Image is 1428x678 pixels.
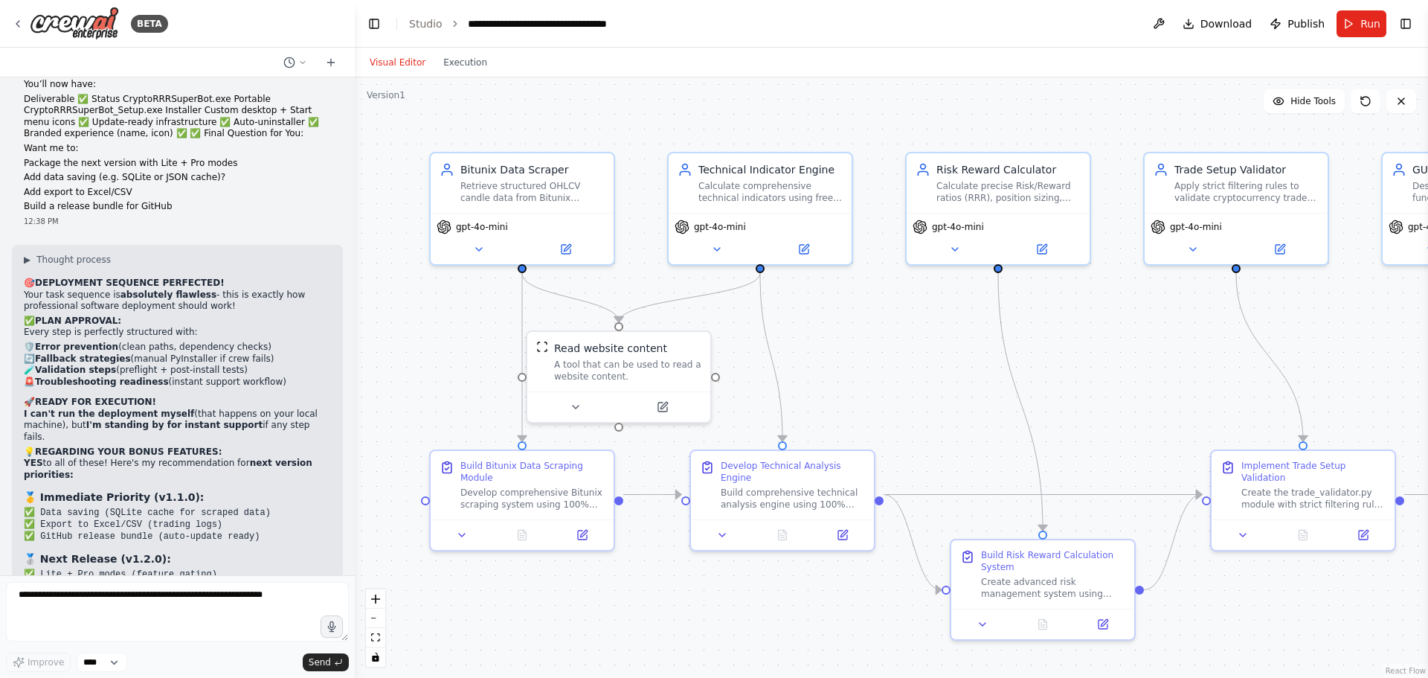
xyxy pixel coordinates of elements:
strong: Fallback strategies [35,354,131,364]
g: Edge from 74ebf321-3cae-49cd-bb5b-3f75735fc422 to fc31b532-44e7-4cd2-8a6e-9202f0ebe1d4 [515,273,530,441]
div: Technical Indicator Engine [698,162,843,177]
p: to all of these! Here's my recommendation for [24,458,331,481]
button: Execution [434,54,496,71]
span: gpt-4o-mini [456,221,508,233]
div: BETA [131,15,168,33]
li: 🚨 (instant support workflow) [24,377,331,388]
button: Open in side panel [524,240,608,258]
strong: absolutely flawless [120,290,216,300]
g: Edge from 4f0c015e-fd51-46f1-8edd-5af865766b02 to a3227b09-748c-4692-9f54-523f14f84a8c [1229,273,1310,441]
button: ▶Thought process [24,254,111,266]
div: Build comprehensive technical analysis engine using 100% free, open-source libraries. Install and... [721,487,865,511]
button: Switch to previous chat [277,54,313,71]
p: Package the next version with Lite + Pro modes [24,158,331,170]
div: Build Risk Reward Calculation SystemCreate advanced risk management system using quantitative fin... [950,539,1136,641]
strong: Troubleshooting readiness [35,377,169,387]
g: Edge from 74ebf321-3cae-49cd-bb5b-3f75735fc422 to ea1927b8-071c-494b-bd60-c2f43cf1838a [515,273,626,322]
button: Improve [6,653,71,672]
strong: 🥇 Immediate Priority (v1.1.0): [24,491,204,503]
button: Open in side panel [620,398,704,416]
div: Calculate precise Risk/Reward ratios (RRR), position sizing, stop-loss and take-profit levels for... [936,180,1081,204]
div: Trade Setup ValidatorApply strict filtering rules to validate cryptocurrency trade setups. Enforc... [1143,152,1329,266]
button: Hide Tools [1264,89,1345,113]
button: No output available [751,526,814,544]
g: Edge from 1135fe7b-c51a-4236-944e-de86f8a1519e to a3227b09-748c-4692-9f54-523f14f84a8c [884,487,1202,502]
div: Bitunix Data Scraper [460,162,605,177]
button: Open in side panel [817,526,868,544]
div: Create advanced risk management system using quantitative finance libraries. Implement scipy.opti... [981,576,1125,600]
p: You’ll now have: [24,79,331,91]
button: Start a new chat [319,54,343,71]
div: Develop comprehensive Bitunix scraping system using 100% free, open-source libraries. Implement i... [460,487,605,511]
div: Implement Trade Setup Validation [1241,460,1386,484]
button: Click to speak your automation idea [321,615,343,638]
div: Trade Setup Validator [1174,162,1319,177]
g: Edge from fc31b532-44e7-4cd2-8a6e-9202f0ebe1d4 to 1135fe7b-c51a-4236-944e-de86f8a1519e [623,487,681,502]
div: React Flow controls [366,589,385,667]
div: Retrieve structured OHLCV candle data from Bitunix trading platform using free, open-source scrap... [460,180,605,204]
div: A tool that can be used to read a website content. [554,359,701,383]
div: Version 1 [367,89,405,101]
div: Apply strict filtering rules to validate cryptocurrency trade setups. Enforce minimum RRR thresho... [1174,180,1319,204]
h1: 🎯 [24,278,331,290]
div: Risk Reward CalculatorCalculate precise Risk/Reward ratios (RRR), position sizing, stop-loss and ... [905,152,1091,266]
li: 🛡️ (clean paths, dependency checks) [24,342,331,354]
span: Publish [1287,16,1325,31]
div: Implement Trade Setup ValidationCreate the trade_validator.py module with strict filtering rules ... [1210,450,1396,551]
div: Build Bitunix Data Scraping ModuleDevelop comprehensive Bitunix scraping system using 100% free, ... [429,450,615,551]
code: ✅ Data saving (SQLite cache for scraped data) ✅ Export to Excel/CSV (trading logs) ✅ GitHub relea... [24,508,271,541]
p: Every step is perfectly structured with: [24,327,331,339]
strong: YES [24,458,43,468]
strong: 🥈 Next Release (v1.2.0): [24,553,171,565]
button: Open in side panel [1238,240,1322,258]
div: Bitunix Data ScraperRetrieve structured OHLCV candle data from Bitunix trading platform using fre... [429,152,615,266]
g: Edge from bb602edc-fad9-4275-b168-18c855c20a66 to a3227b09-748c-4692-9f54-523f14f84a8c [1144,487,1202,598]
button: Publish [1264,10,1331,37]
span: Run [1360,16,1380,31]
strong: DEPLOYMENT SEQUENCE PERFECTED! [35,278,225,288]
span: Send [309,656,331,668]
button: Show right sidebar [1395,13,1416,34]
a: React Flow attribution [1386,667,1426,675]
strong: PLAN APPROVAL: [35,316,121,326]
a: Studio [409,18,443,30]
button: zoom out [366,609,385,628]
div: Build Risk Reward Calculation System [981,549,1125,573]
strong: I can't run the deployment myself [24,409,194,419]
span: Improve [28,656,64,668]
span: Thought process [36,254,111,266]
nav: breadcrumb [409,16,635,31]
div: Create the trade_validator.py module with strict filtering rules for cryptocurrency trade setups.... [1241,487,1386,511]
span: Download [1200,16,1252,31]
h2: ✅ [24,316,331,327]
span: gpt-4o-mini [1170,221,1222,233]
code: ✅ Lite + Pro modes (feature gating) ✅ Advanced portfolio tracking ✅ Email/SMS alerts for setups [24,569,217,603]
span: ▶ [24,254,30,266]
span: gpt-4o-mini [694,221,746,233]
div: Develop Technical Analysis EngineBuild comprehensive technical analysis engine using 100% free, o... [689,450,875,551]
g: Edge from b22351ed-897b-49c4-8746-5cf02d0e0082 to bb602edc-fad9-4275-b168-18c855c20a66 [991,273,1050,531]
div: Risk Reward Calculator [936,162,1081,177]
div: Read website content [554,341,667,356]
g: Edge from 8057dadd-9097-4cbc-bbe1-b137eb85f42d to ea1927b8-071c-494b-bd60-c2f43cf1838a [611,273,768,322]
button: Open in side panel [1077,615,1128,633]
strong: next version priorities: [24,458,312,480]
strong: READY FOR EXECUTION! [35,397,156,407]
p: Add export to Excel/CSV [24,187,331,199]
button: Send [303,653,349,671]
g: Edge from 1135fe7b-c51a-4236-944e-de86f8a1519e to bb602edc-fad9-4275-b168-18c855c20a66 [884,487,942,598]
button: Hide left sidebar [364,13,385,34]
p: (that happens on your local machine), but if any step fails. [24,409,331,444]
span: gpt-4o-mini [932,221,984,233]
p: Your task sequence is - this is exactly how professional software deployment should work! [24,290,331,313]
button: Open in side panel [1337,526,1389,544]
h2: 🚀 [24,397,331,409]
div: Technical Indicator EngineCalculate comprehensive technical indicators using free, open-source li... [667,152,853,266]
strong: Validation steps [35,365,116,375]
strong: Error prevention [35,342,118,352]
img: ScrapeWebsiteTool [536,341,548,353]
button: zoom in [366,589,385,609]
button: No output available [1011,615,1075,633]
g: Edge from 8057dadd-9097-4cbc-bbe1-b137eb85f42d to 1135fe7b-c51a-4236-944e-de86f8a1519e [753,273,790,441]
div: Calculate comprehensive technical indicators using free, open-source libraries including pandas-t... [698,180,843,204]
